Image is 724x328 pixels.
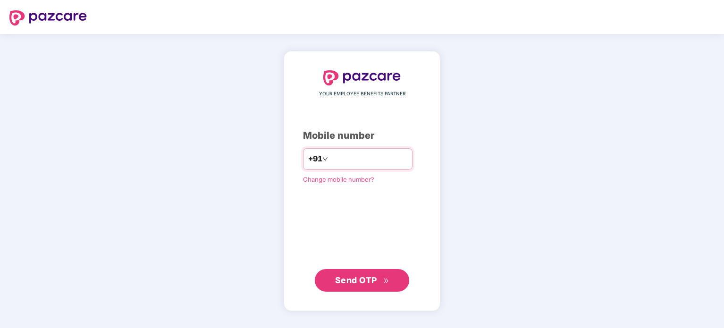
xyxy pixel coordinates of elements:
[303,128,421,143] div: Mobile number
[383,278,389,284] span: double-right
[303,176,374,183] a: Change mobile number?
[319,90,405,98] span: YOUR EMPLOYEE BENEFITS PARTNER
[9,10,87,25] img: logo
[322,156,328,162] span: down
[315,269,409,292] button: Send OTPdouble-right
[323,70,401,85] img: logo
[308,153,322,165] span: +91
[335,275,377,285] span: Send OTP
